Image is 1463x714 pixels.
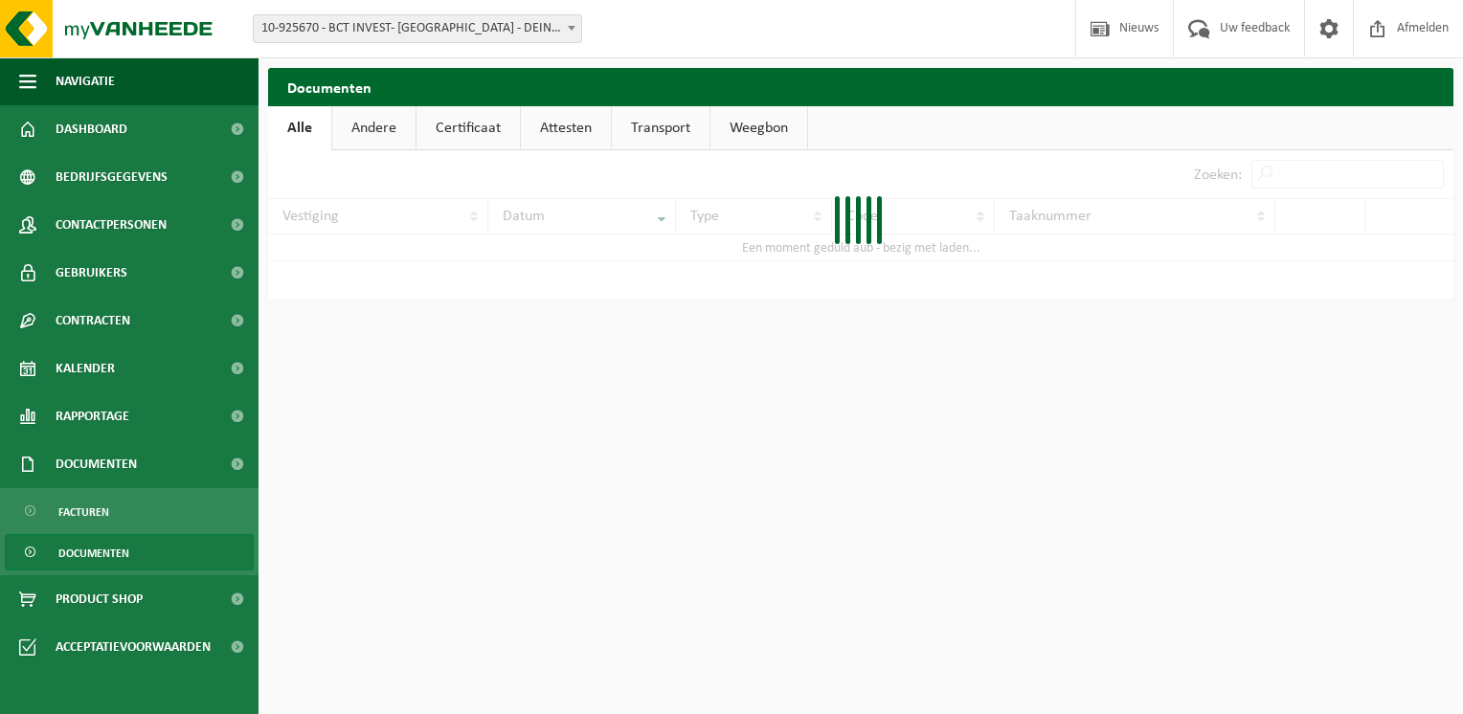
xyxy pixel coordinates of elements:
a: Transport [612,106,709,150]
a: Facturen [5,493,254,529]
span: Gebruikers [56,249,127,297]
span: Contactpersonen [56,201,167,249]
span: Navigatie [56,57,115,105]
span: Rapportage [56,392,129,440]
span: Contracten [56,297,130,345]
span: Bedrijfsgegevens [56,153,168,201]
span: Facturen [58,494,109,530]
span: 10-925670 - BCT INVEST- BRASSERIE CAVEA - DEINZE [254,15,581,42]
span: Dashboard [56,105,127,153]
a: Certificaat [416,106,520,150]
a: Alle [268,106,331,150]
span: Acceptatievoorwaarden [56,623,211,671]
a: Documenten [5,534,254,570]
span: Product Shop [56,575,143,623]
a: Andere [332,106,416,150]
span: Documenten [56,440,137,488]
a: Attesten [521,106,611,150]
a: Weegbon [710,106,807,150]
span: 10-925670 - BCT INVEST- BRASSERIE CAVEA - DEINZE [253,14,582,43]
h2: Documenten [268,68,1453,105]
span: Documenten [58,535,129,571]
span: Kalender [56,345,115,392]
